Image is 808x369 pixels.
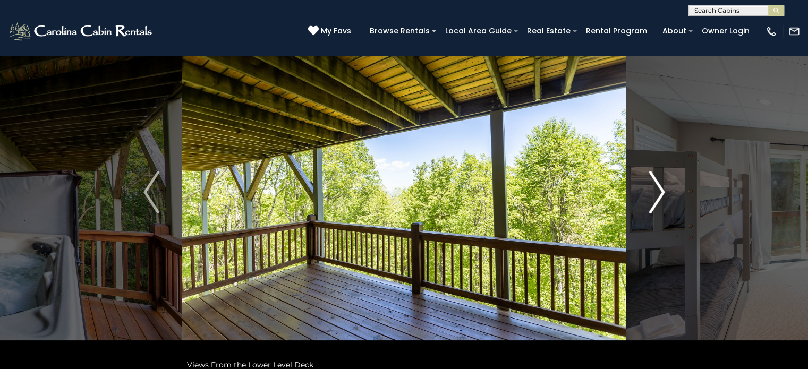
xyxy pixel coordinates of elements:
[364,23,435,39] a: Browse Rentals
[440,23,517,39] a: Local Area Guide
[766,25,777,37] img: phone-regular-white.png
[696,23,755,39] a: Owner Login
[321,25,351,37] span: My Favs
[581,23,652,39] a: Rental Program
[8,21,155,42] img: White-1-2.png
[649,171,665,213] img: arrow
[143,171,159,213] img: arrow
[308,25,354,37] a: My Favs
[522,23,576,39] a: Real Estate
[657,23,692,39] a: About
[788,25,800,37] img: mail-regular-white.png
